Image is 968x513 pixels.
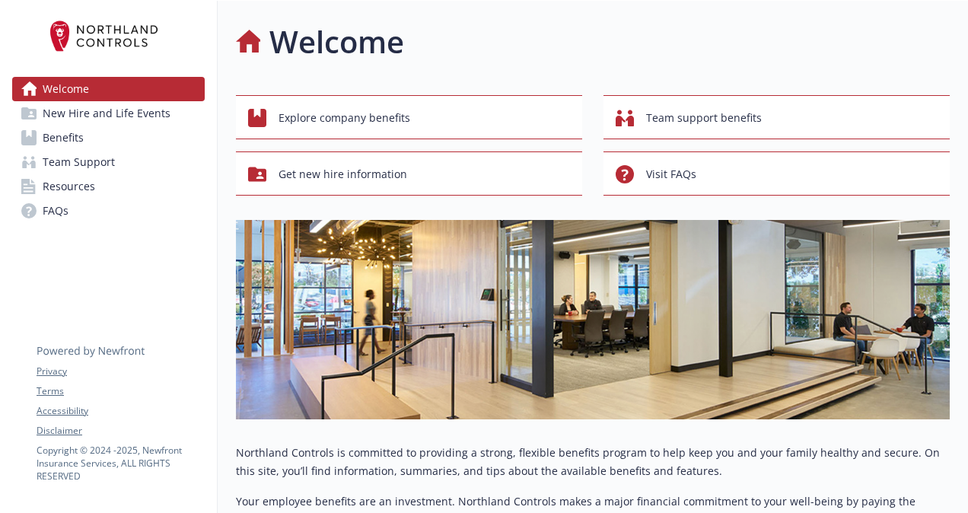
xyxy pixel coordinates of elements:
a: Welcome [12,77,205,101]
a: Team Support [12,150,205,174]
span: Welcome [43,77,89,101]
button: Explore company benefits [236,95,582,139]
span: Team Support [43,150,115,174]
a: Terms [37,384,204,398]
span: New Hire and Life Events [43,101,170,126]
p: Northland Controls is committed to providing a strong, flexible benefits program to help keep you... [236,444,950,480]
span: Benefits [43,126,84,150]
h1: Welcome [269,19,404,65]
img: overview page banner [236,220,950,419]
a: Resources [12,174,205,199]
a: Benefits [12,126,205,150]
a: Accessibility [37,404,204,418]
span: FAQs [43,199,68,223]
p: Copyright © 2024 - 2025 , Newfront Insurance Services, ALL RIGHTS RESERVED [37,444,204,483]
span: Explore company benefits [279,104,410,132]
a: Disclaimer [37,424,204,438]
span: Team support benefits [646,104,762,132]
button: Get new hire information [236,151,582,196]
a: Privacy [37,365,204,378]
button: Team support benefits [603,95,950,139]
span: Visit FAQs [646,160,696,189]
span: Resources [43,174,95,199]
a: FAQs [12,199,205,223]
a: New Hire and Life Events [12,101,205,126]
button: Visit FAQs [603,151,950,196]
span: Get new hire information [279,160,407,189]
